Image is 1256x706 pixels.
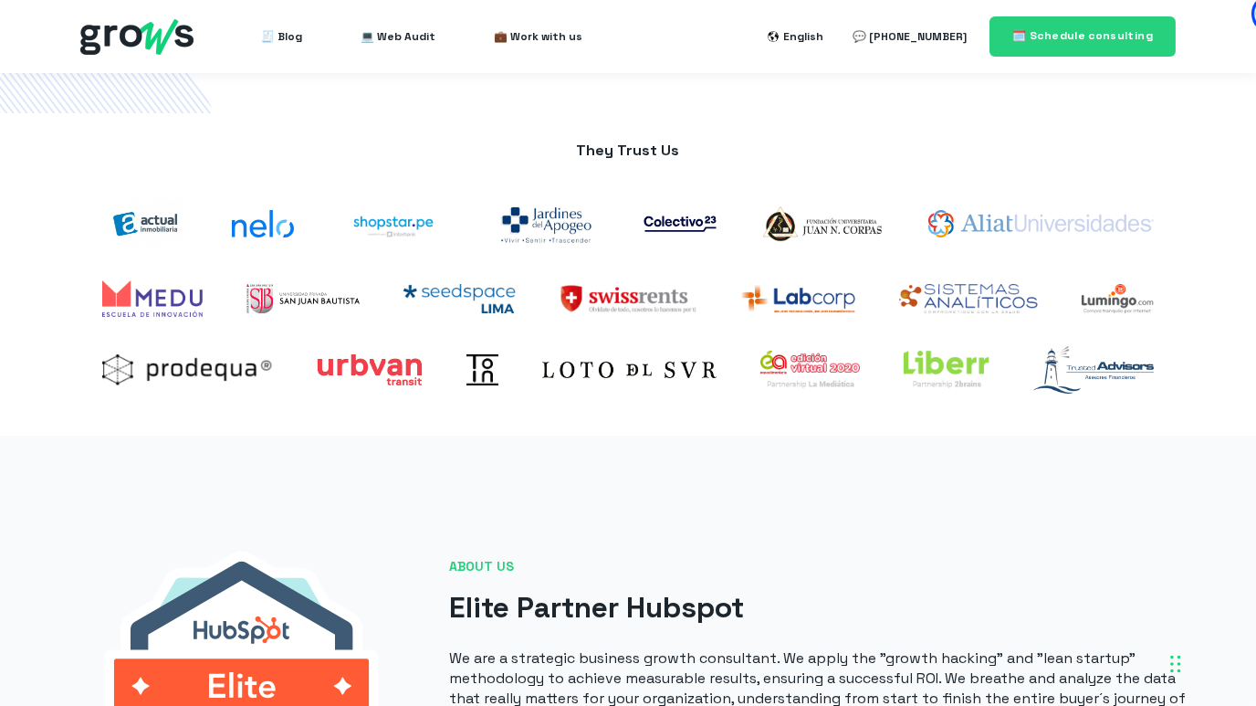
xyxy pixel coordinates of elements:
[1012,28,1153,43] span: 🗓️ Schedule consulting
[80,19,194,55] img: grows - hubspot
[928,210,1154,237] img: aliat-universidades
[560,284,697,313] img: SwissRents
[542,362,717,377] img: Loto del sur
[449,558,1194,576] span: ABOUT US
[232,210,295,237] img: nelo
[1033,346,1154,394] img: logo-trusted-advisors-marzo2021
[102,200,188,248] img: actual-inmobiliaria
[494,18,582,55] a: 💼 Work with us
[783,26,823,47] div: English
[760,351,861,390] img: expoalimentaria
[760,203,884,244] img: logo-Corpas
[989,16,1176,56] a: 🗓️ Schedule consulting
[338,203,449,244] img: shoptarpe
[80,141,1176,161] p: They Trust Us
[466,354,498,386] img: Toin
[1082,284,1154,313] img: Lumingo
[740,284,855,313] img: Labcorp
[1170,637,1181,691] div: Arrastrar
[403,284,516,313] img: Seedspace Lima
[928,473,1256,706] div: Widget de chat
[102,280,203,317] img: Medu Academy
[928,473,1256,706] iframe: Chat Widget
[361,18,435,55] a: 💻 Web Audit
[853,18,967,55] a: 💬 [PHONE_NUMBER]
[449,587,1194,628] h2: Elite Partner Hubspot
[261,18,302,55] a: 🧾 Blog
[899,284,1038,313] img: Sistemas analíticos
[246,284,360,313] img: UPSJB
[493,196,600,251] img: jardines-del-apogeo
[904,351,989,390] img: liberr
[644,216,717,231] img: co23
[317,354,423,386] img: Urbvan
[102,354,273,386] img: prodequa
